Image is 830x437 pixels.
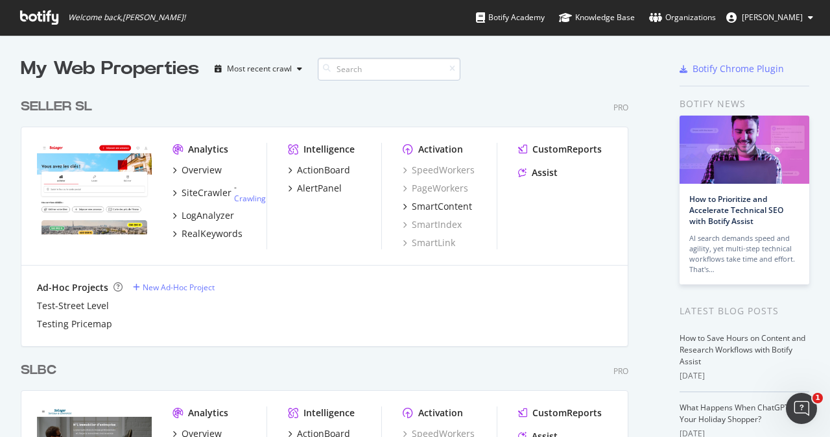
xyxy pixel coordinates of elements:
[716,7,824,28] button: [PERSON_NAME]
[303,406,355,419] div: Intelligence
[297,182,342,195] div: AlertPanel
[172,164,222,177] a: Overview
[680,97,809,111] div: Botify news
[21,361,62,380] a: SLBC
[37,318,112,331] a: Testing Pricemap
[518,406,602,419] a: CustomReports
[234,193,266,204] a: Crawling
[518,143,602,156] a: CustomReports
[613,366,628,377] div: Pro
[303,143,355,156] div: Intelligence
[182,227,243,240] div: RealKeywords
[403,200,472,213] a: SmartContent
[742,12,803,23] span: Yannick Laurent
[649,11,716,24] div: Organizations
[21,56,199,82] div: My Web Properties
[680,304,809,318] div: Latest Blog Posts
[476,11,545,24] div: Botify Academy
[559,11,635,24] div: Knowledge Base
[412,200,472,213] div: SmartContent
[21,97,92,116] div: SELLER SL
[403,164,475,177] a: SpeedWorkers
[689,233,800,275] div: AI search demands speed and agility, yet multi-step technical workflows take time and effort. Tha...
[37,299,109,312] a: Test-Street Level
[188,143,228,156] div: Analytics
[418,406,463,419] div: Activation
[172,209,234,222] a: LogAnalyzer
[209,58,307,79] button: Most recent crawl
[680,62,784,75] a: Botify Chrome Plugin
[518,166,558,179] a: Assist
[21,361,56,380] div: SLBC
[172,182,266,204] a: SiteCrawler- Crawling
[182,209,234,222] div: LogAnalyzer
[689,194,783,227] a: How to Prioritize and Accelerate Technical SEO with Botify Assist
[693,62,784,75] div: Botify Chrome Plugin
[182,164,222,177] div: Overview
[532,406,602,419] div: CustomReports
[812,393,823,403] span: 1
[403,236,455,249] a: SmartLink
[37,281,108,294] div: Ad-Hoc Projects
[21,97,97,116] a: SELLER SL
[786,393,817,424] iframe: Intercom live chat
[188,406,228,419] div: Analytics
[143,282,215,293] div: New Ad-Hoc Project
[318,58,460,81] input: Search
[680,116,809,184] img: How to Prioritize and Accelerate Technical SEO with Botify Assist
[680,332,805,367] a: How to Save Hours on Content and Research Workflows with Botify Assist
[532,143,602,156] div: CustomReports
[403,182,468,195] a: PageWorkers
[418,143,463,156] div: Activation
[37,143,152,235] img: seloger.com/prix-de-l-immo/
[68,12,185,23] span: Welcome back, [PERSON_NAME] !
[680,370,809,382] div: [DATE]
[532,166,558,179] div: Assist
[613,102,628,113] div: Pro
[227,65,292,73] div: Most recent crawl
[133,282,215,293] a: New Ad-Hoc Project
[182,186,231,199] div: SiteCrawler
[288,182,342,195] a: AlertPanel
[403,218,462,231] a: SmartIndex
[288,164,350,177] a: ActionBoard
[234,182,266,204] div: -
[172,227,243,240] a: RealKeywords
[297,164,350,177] div: ActionBoard
[680,402,797,425] a: What Happens When ChatGPT Is Your Holiday Shopper?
